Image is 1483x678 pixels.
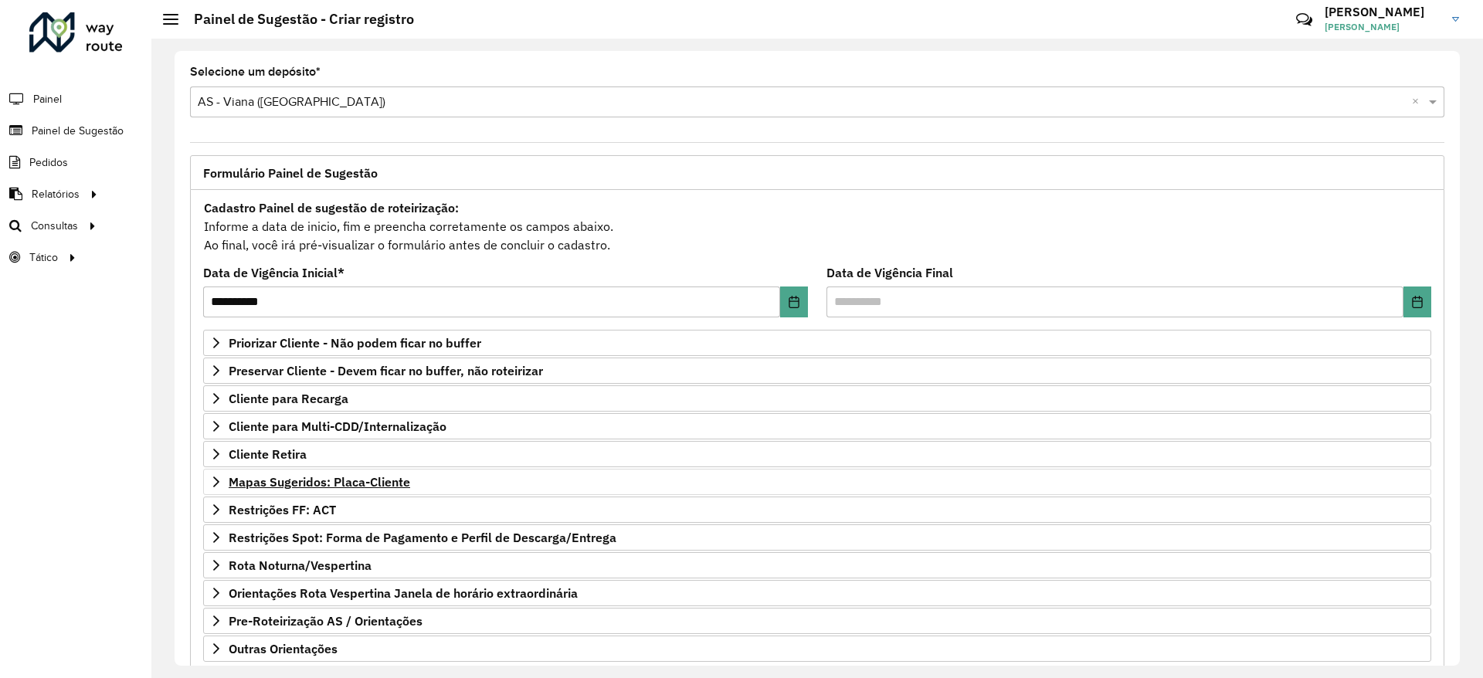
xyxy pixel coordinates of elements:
span: Cliente para Recarga [229,392,348,405]
label: Data de Vigência Inicial [203,263,344,282]
span: Tático [29,249,58,266]
span: Cliente para Multi-CDD/Internalização [229,420,446,432]
a: Cliente para Recarga [203,385,1431,412]
label: Data de Vigência Final [826,263,953,282]
button: Choose Date [780,286,808,317]
a: Priorizar Cliente - Não podem ficar no buffer [203,330,1431,356]
span: Formulário Painel de Sugestão [203,167,378,179]
a: Rota Noturna/Vespertina [203,552,1431,578]
div: Informe a data de inicio, fim e preencha corretamente os campos abaixo. Ao final, você irá pré-vi... [203,198,1431,255]
span: Pre-Roteirização AS / Orientações [229,615,423,627]
span: Preservar Cliente - Devem ficar no buffer, não roteirizar [229,364,543,377]
span: Orientações Rota Vespertina Janela de horário extraordinária [229,587,578,599]
a: Orientações Rota Vespertina Janela de horário extraordinária [203,580,1431,606]
a: Pre-Roteirização AS / Orientações [203,608,1431,634]
label: Selecione um depósito [190,63,321,81]
a: Preservar Cliente - Devem ficar no buffer, não roteirizar [203,358,1431,384]
h2: Painel de Sugestão - Criar registro [178,11,414,28]
span: Consultas [31,218,78,234]
a: Restrições Spot: Forma de Pagamento e Perfil de Descarga/Entrega [203,524,1431,551]
span: Relatórios [32,186,80,202]
span: Painel de Sugestão [32,123,124,139]
span: Rota Noturna/Vespertina [229,559,372,571]
span: [PERSON_NAME] [1325,20,1441,34]
h3: [PERSON_NAME] [1325,5,1441,19]
span: Restrições FF: ACT [229,503,336,516]
span: Outras Orientações [229,642,338,655]
span: Restrições Spot: Forma de Pagamento e Perfil de Descarga/Entrega [229,531,616,544]
a: Cliente para Multi-CDD/Internalização [203,413,1431,439]
span: Cliente Retira [229,448,307,460]
span: Priorizar Cliente - Não podem ficar no buffer [229,337,481,349]
a: Restrições FF: ACT [203,497,1431,523]
span: Painel [33,91,62,107]
strong: Cadastro Painel de sugestão de roteirização: [204,200,459,215]
a: Mapas Sugeridos: Placa-Cliente [203,469,1431,495]
span: Mapas Sugeridos: Placa-Cliente [229,476,410,488]
span: Clear all [1412,93,1425,111]
span: Pedidos [29,154,68,171]
a: Contato Rápido [1288,3,1321,36]
button: Choose Date [1403,286,1431,317]
a: Outras Orientações [203,636,1431,662]
a: Cliente Retira [203,441,1431,467]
